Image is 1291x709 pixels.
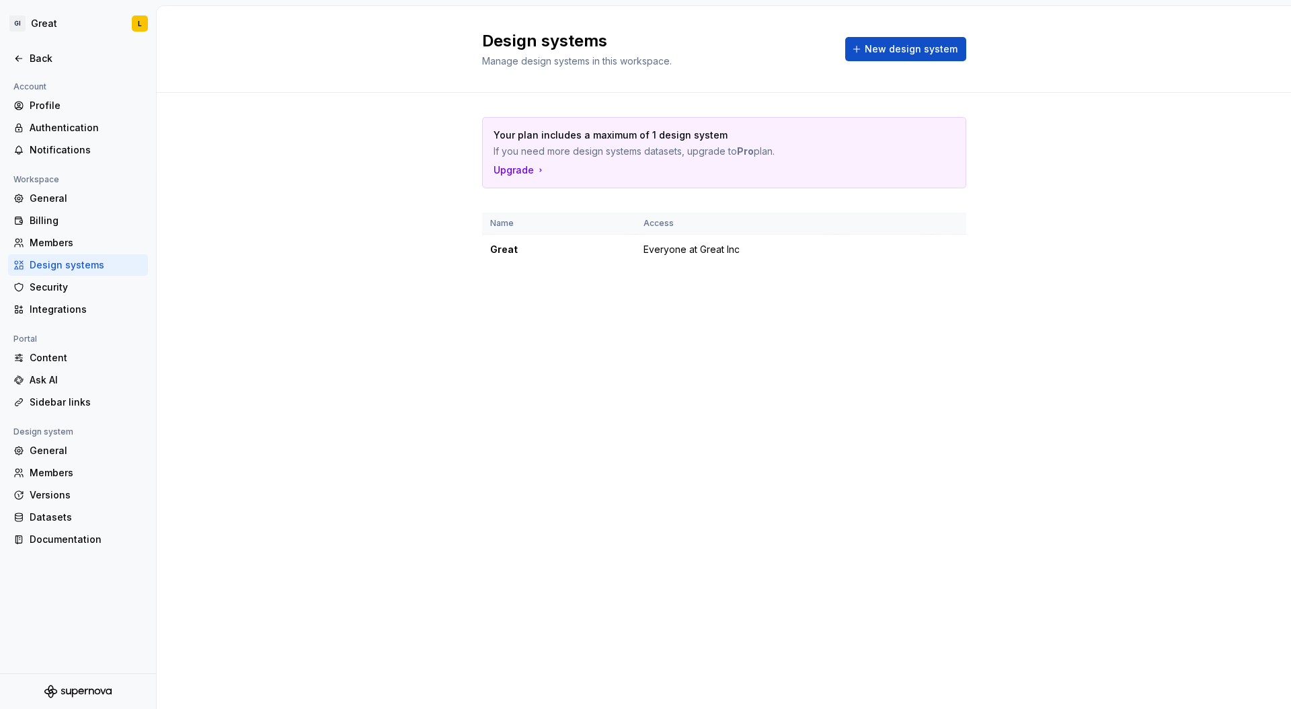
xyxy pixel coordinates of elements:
div: Great [31,17,57,30]
div: General [30,192,143,205]
div: Datasets [30,511,143,524]
a: Datasets [8,507,148,528]
a: Documentation [8,529,148,550]
div: Billing [30,214,143,227]
p: If you need more design systems datasets, upgrade to plan. [494,145,861,158]
a: Security [8,276,148,298]
div: Integrations [30,303,143,316]
span: Everyone at Great Inc [643,243,740,256]
div: Members [30,236,143,250]
a: Notifications [8,139,148,161]
div: Authentication [30,121,143,135]
span: New design system [865,42,957,56]
div: Back [30,52,143,65]
th: Access [635,213,836,235]
div: Security [30,281,143,294]
div: GI [9,15,26,32]
div: L [138,18,142,29]
div: Content [30,351,143,365]
h2: Design systems [482,30,829,52]
strong: Pro [737,145,754,157]
a: Back [8,48,148,69]
a: Members [8,462,148,484]
div: Versions [30,488,143,502]
svg: Supernova Logo [44,685,112,698]
div: Ask AI [30,373,143,387]
div: Documentation [30,533,143,546]
div: Members [30,466,143,480]
a: Sidebar links [8,391,148,413]
div: General [30,444,143,457]
p: Your plan includes a maximum of 1 design system [494,128,861,142]
button: Upgrade [494,163,546,177]
a: Profile [8,95,148,116]
div: Account [8,79,52,95]
div: Sidebar links [30,396,143,409]
th: Name [482,213,635,235]
div: Design systems [30,258,143,272]
a: General [8,440,148,461]
a: Content [8,347,148,369]
span: Manage design systems in this workspace. [482,55,672,67]
a: Members [8,232,148,254]
button: GIGreatL [3,9,153,38]
a: Design systems [8,254,148,276]
div: Design system [8,424,79,440]
a: Integrations [8,299,148,320]
a: General [8,188,148,209]
div: Notifications [30,143,143,157]
button: New design system [845,37,966,61]
a: Authentication [8,117,148,139]
div: Great [490,243,627,256]
div: Workspace [8,172,65,188]
a: Billing [8,210,148,231]
div: Profile [30,99,143,112]
a: Versions [8,484,148,506]
div: Portal [8,331,42,347]
a: Ask AI [8,369,148,391]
